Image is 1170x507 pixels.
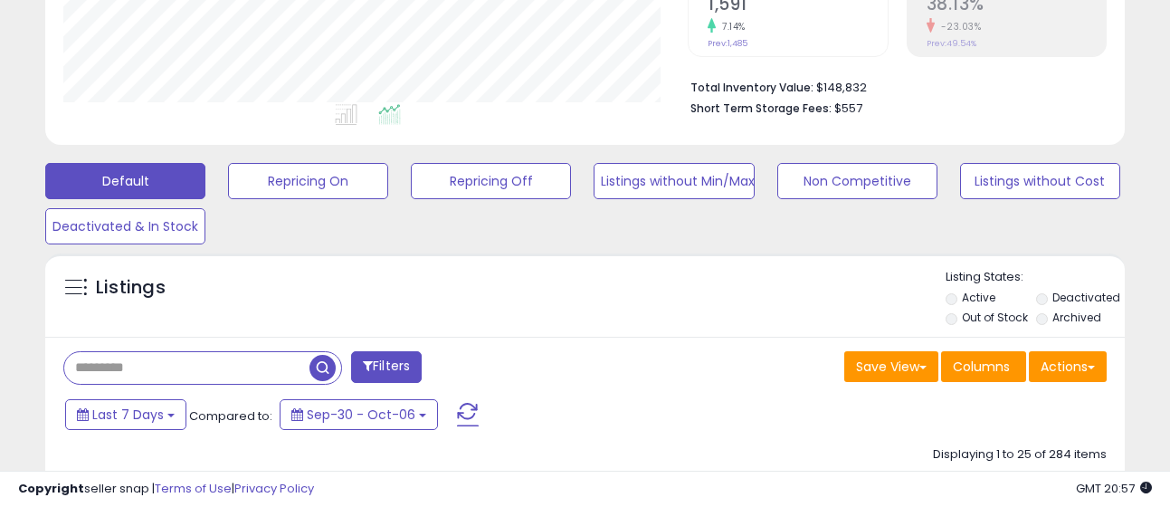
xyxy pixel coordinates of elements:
span: Last 7 Days [92,406,164,424]
small: -23.03% [935,20,982,33]
strong: Copyright [18,480,84,497]
small: 7.14% [716,20,746,33]
li: $148,832 [690,75,1093,97]
button: Sep-30 - Oct-06 [280,399,438,430]
a: Terms of Use [155,480,232,497]
label: Out of Stock [962,310,1028,325]
button: Listings without Cost [960,163,1120,199]
b: Total Inventory Value: [690,80,813,95]
span: Compared to: [189,407,272,425]
button: Deactivated & In Stock [45,208,205,244]
small: Prev: 49.54% [927,38,976,49]
label: Archived [1052,310,1101,325]
button: Save View [844,351,938,382]
button: Default [45,163,205,199]
button: Repricing On [228,163,388,199]
div: seller snap | | [18,481,314,498]
button: Last 7 Days [65,399,186,430]
button: Listings without Min/Max [594,163,754,199]
button: Columns [941,351,1026,382]
button: Filters [351,351,422,383]
p: Listing States: [946,269,1125,286]
button: Actions [1029,351,1107,382]
button: Repricing Off [411,163,571,199]
small: Prev: 1,485 [708,38,747,49]
button: Non Competitive [777,163,937,199]
span: 2025-10-14 20:57 GMT [1076,480,1152,497]
a: Privacy Policy [234,480,314,497]
label: Active [962,290,995,305]
b: Short Term Storage Fees: [690,100,832,116]
div: Displaying 1 to 25 of 284 items [933,446,1107,464]
span: $557 [834,100,862,117]
label: Deactivated [1052,290,1120,305]
h5: Listings [96,275,166,301]
span: Columns [953,358,1010,376]
span: Sep-30 - Oct-06 [307,406,415,424]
